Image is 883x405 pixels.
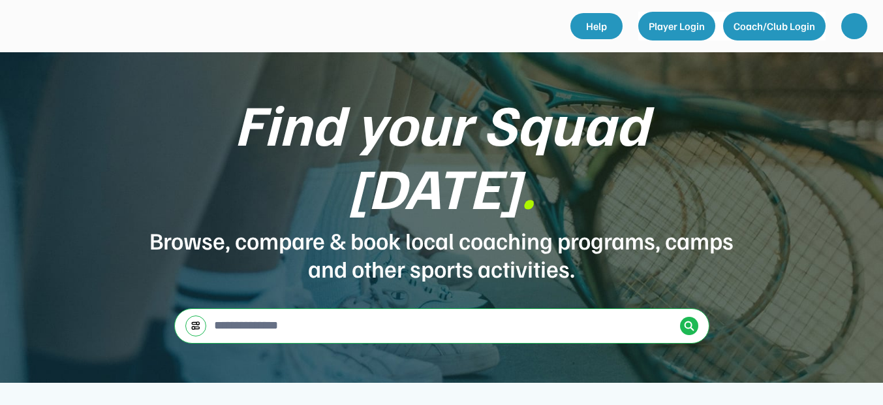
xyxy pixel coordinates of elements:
[684,321,694,331] img: Icon%20%2838%29.svg
[191,321,201,331] img: settings-03.svg
[723,12,826,40] button: Coach/Club Login
[848,20,861,33] img: yH5BAEAAAAALAAAAAABAAEAAAIBRAA7
[570,13,623,39] a: Help
[638,12,715,40] button: Player Login
[521,150,535,222] font: .
[18,13,149,38] img: yH5BAEAAAAALAAAAAABAAEAAAIBRAA7
[148,226,736,282] div: Browse, compare & book local coaching programs, camps and other sports activities.
[148,91,736,218] div: Find your Squad [DATE]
